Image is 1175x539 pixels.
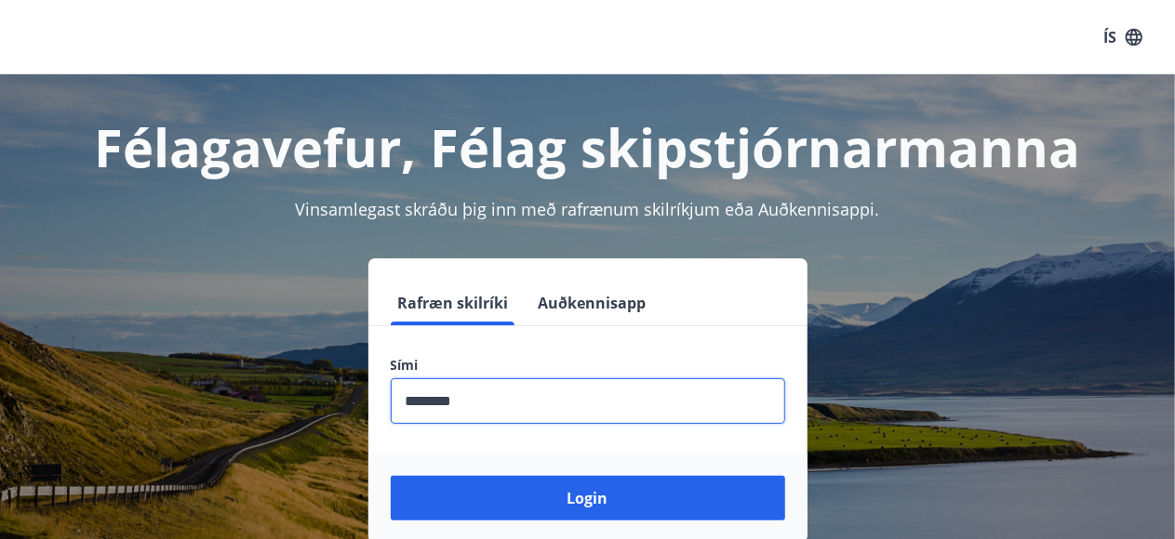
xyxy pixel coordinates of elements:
[391,281,516,325] button: Rafræn skilríki
[531,281,654,325] button: Auðkennisapp
[22,112,1153,182] h1: Félagavefur, Félag skipstjórnarmanna
[391,476,785,520] button: Login
[296,198,880,220] span: Vinsamlegast skráðu þig inn með rafrænum skilríkjum eða Auðkennisappi.
[391,356,785,375] label: Sími
[1093,20,1153,54] button: ÍS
